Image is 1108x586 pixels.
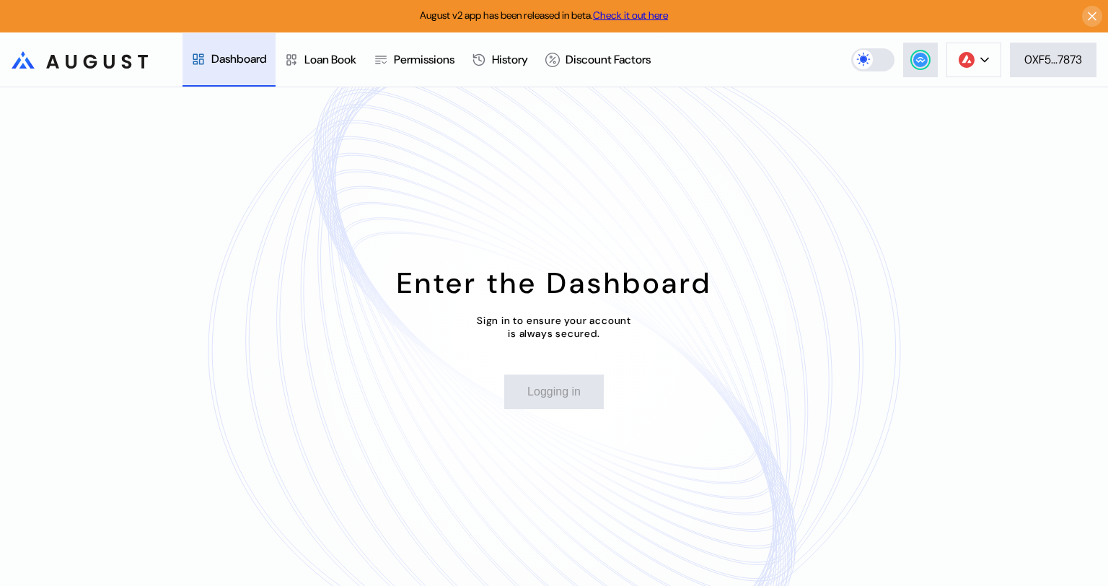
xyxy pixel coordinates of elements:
a: Discount Factors [537,33,659,87]
div: Loan Book [304,52,356,67]
div: Sign in to ensure your account is always secured. [477,314,631,340]
a: Dashboard [183,33,276,87]
img: chain logo [959,52,975,68]
button: Logging in [504,375,604,409]
div: 0XF5...7873 [1024,52,1082,67]
div: Permissions [394,52,454,67]
span: August v2 app has been released in beta. [420,9,668,22]
div: Enter the Dashboard [397,264,712,302]
a: Check it out here [593,9,668,22]
button: chain logo [946,43,1001,77]
div: History [492,52,528,67]
a: Permissions [365,33,463,87]
a: History [463,33,537,87]
div: Dashboard [211,51,267,66]
a: Loan Book [276,33,365,87]
div: Discount Factors [566,52,651,67]
button: 0XF5...7873 [1010,43,1096,77]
